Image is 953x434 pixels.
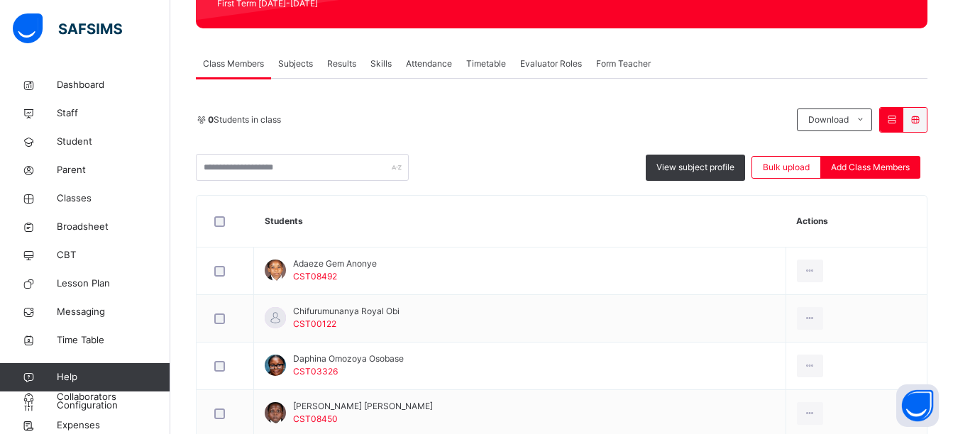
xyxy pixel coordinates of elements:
[831,161,910,174] span: Add Class Members
[293,413,338,424] span: CST08450
[57,370,170,384] span: Help
[466,57,506,70] span: Timetable
[293,352,404,365] span: Daphina Omozoya Osobase
[293,257,377,270] span: Adaeze Gem Anonye
[57,220,170,234] span: Broadsheet
[596,57,651,70] span: Form Teacher
[293,318,336,329] span: CST00122
[13,13,122,43] img: safsims
[278,57,313,70] span: Subjects
[203,57,264,70] span: Class Members
[57,106,170,121] span: Staff
[293,271,337,282] span: CST08492
[57,248,170,262] span: CBT
[896,384,939,427] button: Open asap
[208,113,281,126] span: Students in class
[370,57,392,70] span: Skills
[293,305,400,318] span: Chifurumunanya Royal Obi
[57,135,170,149] span: Student
[786,196,927,247] th: Actions
[57,399,170,413] span: Configuration
[57,333,170,347] span: Time Table
[520,57,582,70] span: Evaluator Roles
[656,161,734,174] span: View subject profile
[57,305,170,319] span: Messaging
[763,161,810,174] span: Bulk upload
[808,113,849,126] span: Download
[57,418,170,433] span: Expenses
[57,362,170,376] span: Assessment Format
[57,163,170,177] span: Parent
[406,57,452,70] span: Attendance
[293,366,338,377] span: CST03326
[208,114,214,125] b: 0
[57,191,170,206] span: Classes
[57,78,170,92] span: Dashboard
[254,196,786,247] th: Students
[57,277,170,291] span: Lesson Plan
[293,400,433,413] span: [PERSON_NAME] [PERSON_NAME]
[327,57,356,70] span: Results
